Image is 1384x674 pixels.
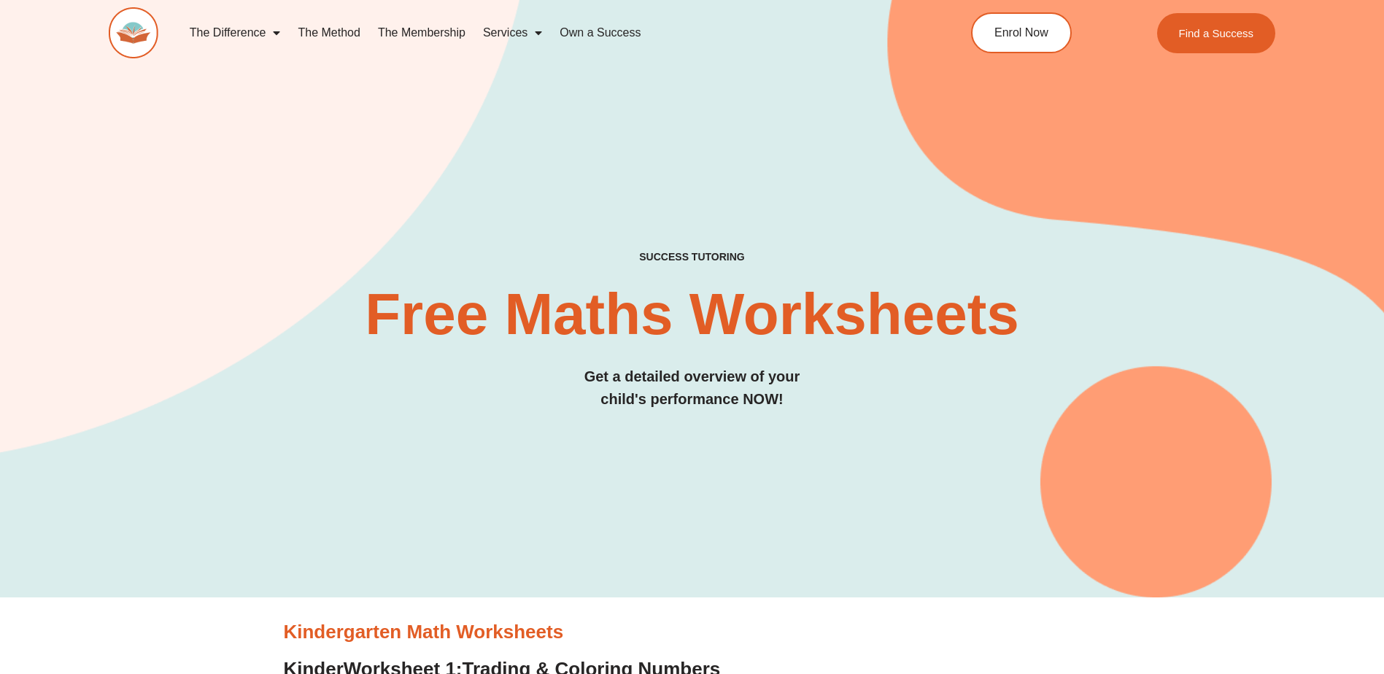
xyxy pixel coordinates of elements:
a: Find a Success [1157,13,1276,53]
h3: Kindergarten Math Worksheets [284,620,1101,645]
a: Enrol Now [971,12,1072,53]
a: Own a Success [551,16,649,50]
span: Find a Success [1179,28,1254,39]
a: The Method [289,16,368,50]
a: The Difference [181,16,290,50]
h2: Free Maths Worksheets​ [109,285,1276,344]
h3: Get a detailed overview of your child's performance NOW! [109,365,1276,411]
a: Services [474,16,551,50]
nav: Menu [181,16,905,50]
a: The Membership [369,16,474,50]
h4: SUCCESS TUTORING​ [109,251,1276,263]
span: Enrol Now [994,27,1048,39]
